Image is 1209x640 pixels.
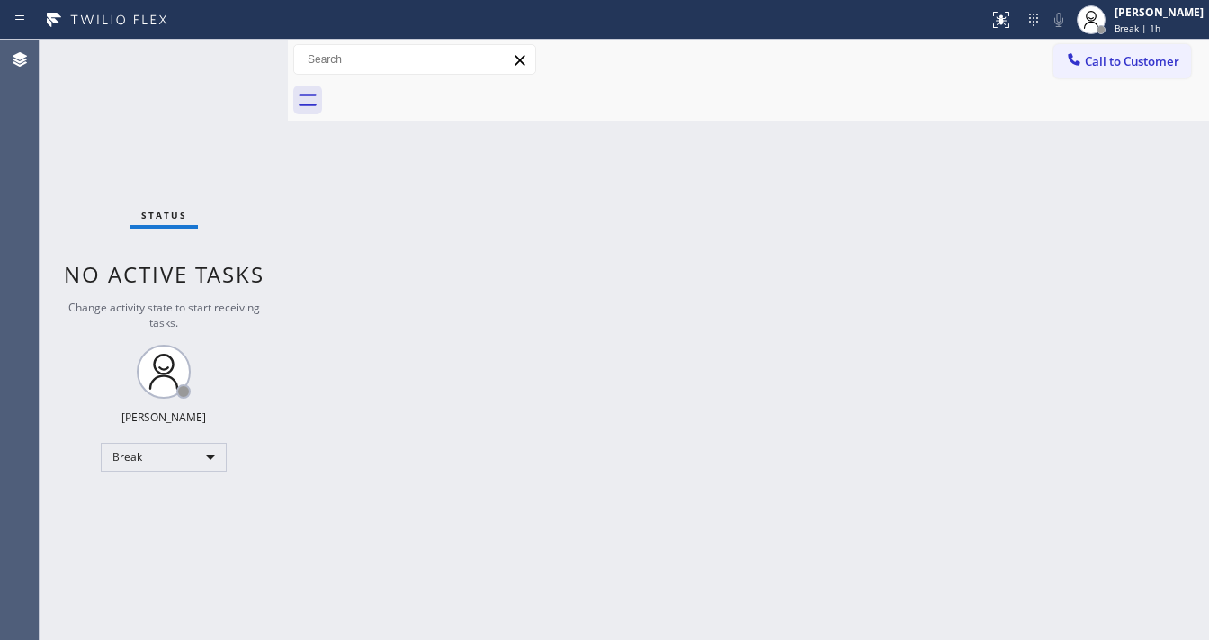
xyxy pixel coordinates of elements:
span: Break | 1h [1115,22,1160,34]
input: Search [294,45,535,74]
div: [PERSON_NAME] [121,410,206,425]
span: Status [141,209,187,221]
div: Break [101,443,227,472]
button: Call to Customer [1053,44,1191,78]
span: Change activity state to start receiving tasks. [68,300,260,330]
button: Mute [1046,7,1071,32]
div: [PERSON_NAME] [1115,5,1204,20]
span: No active tasks [64,259,264,289]
span: Call to Customer [1085,53,1179,69]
